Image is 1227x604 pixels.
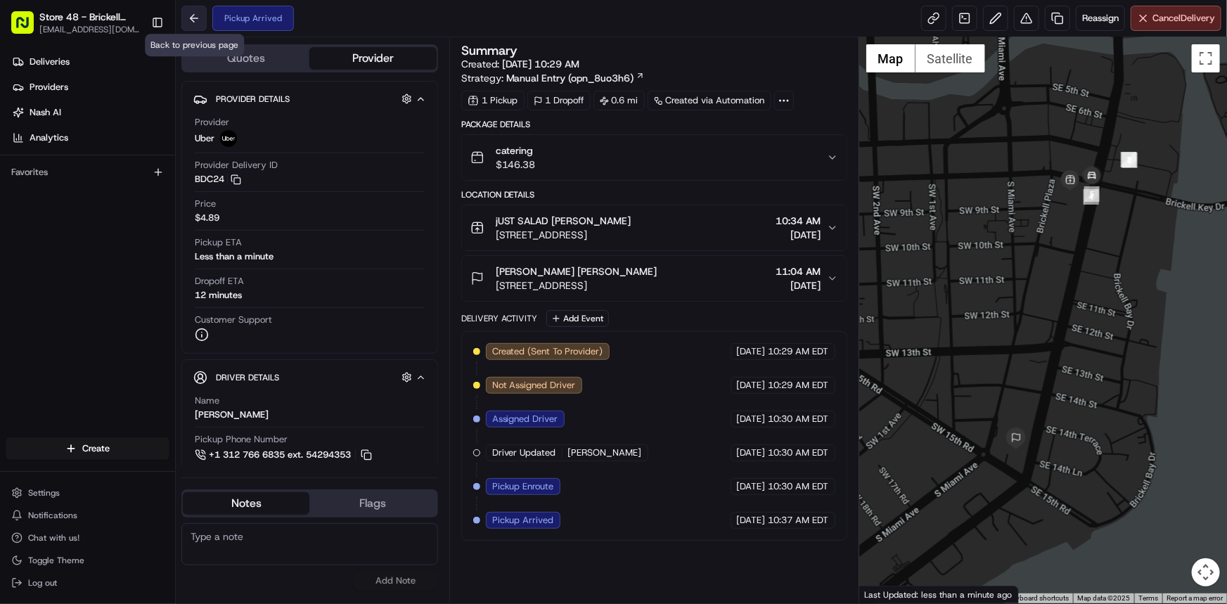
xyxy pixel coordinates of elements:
span: Knowledge Base [28,204,108,218]
span: Uber [195,132,214,145]
div: 2 [1122,153,1138,168]
button: Map camera controls [1192,558,1220,586]
span: Toggle Theme [28,555,84,566]
a: 💻API Documentation [113,198,231,224]
span: 10:37 AM EDT [769,514,829,527]
button: Log out [6,573,169,593]
div: 3 [1122,152,1137,167]
button: Show satellite imagery [916,44,985,72]
a: 📗Knowledge Base [8,198,113,224]
a: Terms [1138,594,1158,602]
button: Flags [309,492,436,515]
button: Keyboard shortcuts [1008,593,1069,603]
a: Deliveries [6,51,175,73]
div: Package Details [461,119,847,130]
button: [EMAIL_ADDRESS][DOMAIN_NAME] [39,24,140,35]
button: Create [6,437,169,460]
span: Provider [195,116,229,129]
span: [STREET_ADDRESS] [496,278,657,293]
span: Customer Support [195,314,272,326]
h3: Summary [461,44,518,57]
span: Pickup Enroute [492,480,554,493]
button: Quotes [183,47,309,70]
span: [PERSON_NAME] [568,446,642,459]
div: Created via Automation [648,91,771,110]
img: uber-new-logo.jpeg [220,130,237,147]
button: Toggle fullscreen view [1192,44,1220,72]
span: Created (Sent To Provider) [492,345,603,358]
span: Providers [30,81,68,94]
button: Chat with us! [6,528,169,548]
span: Settings [28,487,60,499]
span: $4.89 [195,212,219,224]
div: 💻 [119,205,130,217]
a: Open this area in Google Maps (opens a new window) [863,585,909,603]
input: Clear [37,91,232,105]
button: Store 48 - Brickell (Just Salad) [39,10,140,24]
span: Name [195,394,219,407]
span: [DATE] [776,278,821,293]
div: Back to previous page [145,34,244,56]
div: Delivery Activity [461,313,538,324]
span: Pickup Arrived [492,514,554,527]
span: API Documentation [133,204,226,218]
button: Notifications [6,506,169,525]
button: Notes [183,492,309,515]
span: Provider Details [216,94,290,105]
span: [DATE] [737,413,766,425]
span: Deliveries [30,56,70,68]
span: [DATE] [737,379,766,392]
button: Driver Details [193,366,426,389]
a: Report a map error [1167,594,1223,602]
span: Map data ©2025 [1077,594,1130,602]
span: Pylon [140,238,170,249]
span: $146.38 [496,158,536,172]
div: 0.6 mi [593,91,645,110]
span: 10:34 AM [776,214,821,228]
span: Not Assigned Driver [492,379,576,392]
span: Notifications [28,510,77,521]
div: 1 Pickup [461,91,525,110]
button: [PERSON_NAME] [PERSON_NAME][STREET_ADDRESS]11:04 AM[DATE] [462,256,847,301]
span: jUST SALAD [PERSON_NAME] [496,214,631,228]
img: Nash [14,14,42,42]
span: [DATE] [737,514,766,527]
div: Last Updated: less than a minute ago [859,586,1019,603]
div: Strategy: [461,71,645,85]
div: 📗 [14,205,25,217]
button: jUST SALAD [PERSON_NAME][STREET_ADDRESS]10:34 AM[DATE] [462,205,847,250]
div: 4 [1084,189,1099,205]
div: Less than a minute [195,250,274,263]
span: 10:30 AM EDT [769,446,829,459]
div: 5 [1084,186,1100,202]
span: Driver Updated [492,446,556,459]
span: Driver Details [216,372,279,383]
span: catering [496,143,536,158]
span: [DATE] [737,480,766,493]
span: [STREET_ADDRESS] [496,228,631,242]
button: Toggle Theme [6,551,169,570]
span: +1 312 766 6835 ext. 54294353 [209,449,351,461]
div: We're available if you need us! [48,148,178,160]
a: Analytics [6,127,175,149]
a: +1 312 766 6835 ext. 54294353 [195,447,374,463]
div: [PERSON_NAME] [195,409,269,421]
span: Cancel Delivery [1152,12,1215,25]
a: Powered byPylon [99,238,170,249]
button: CancelDelivery [1131,6,1221,31]
button: Store 48 - Brickell (Just Salad)[EMAIL_ADDRESS][DOMAIN_NAME] [6,6,146,39]
div: Location Details [461,189,847,200]
div: 1 Dropoff [527,91,591,110]
span: [DATE] [737,345,766,358]
span: 10:29 AM EDT [769,345,829,358]
span: Create [82,442,110,455]
button: Show street map [866,44,916,72]
img: Google [863,585,909,603]
button: catering$146.38 [462,135,847,180]
a: Providers [6,76,175,98]
div: Start new chat [48,134,231,148]
a: Manual Entry (opn_8uo3h6) [506,71,645,85]
span: Dropoff ETA [195,275,244,288]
